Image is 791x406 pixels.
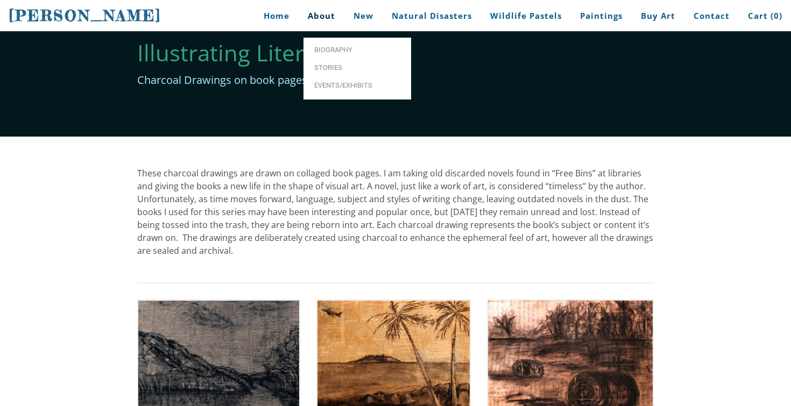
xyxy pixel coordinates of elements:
span: Biography [314,46,400,53]
a: New [345,4,382,28]
span: 0 [774,10,779,21]
a: Paintings [572,4,631,28]
a: Buy Art [633,4,683,28]
a: About [300,4,343,28]
div: Charcoal Drawings on book pages [137,72,654,88]
a: Home [248,4,298,28]
a: Contact [686,4,738,28]
span: Stories [314,64,400,71]
a: Cart (0) [740,4,782,28]
a: Wildlife Pastels [482,4,570,28]
a: Biography [303,41,411,59]
a: Events/Exhibits [303,76,411,94]
a: [PERSON_NAME] [9,5,161,26]
a: Natural Disasters [384,4,480,28]
span: Events/Exhibits [314,82,400,89]
h2: Illustrating Literature [137,41,654,64]
span: [PERSON_NAME] [9,6,161,25]
div: These charcoal drawings are drawn on collaged book pages. I am taking old discarded novels found ... [137,167,654,257]
a: Stories [303,59,411,76]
